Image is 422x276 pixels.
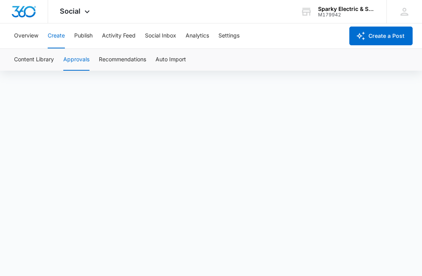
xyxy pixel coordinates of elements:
div: account name [318,6,375,12]
button: Content Library [14,49,54,71]
button: Publish [74,23,93,48]
span: Social [60,7,80,15]
button: Approvals [63,49,89,71]
div: account id [318,12,375,18]
button: Auto Import [156,49,186,71]
button: Overview [14,23,38,48]
button: Activity Feed [102,23,136,48]
button: Settings [218,23,240,48]
button: Create a Post [349,27,413,45]
button: Recommendations [99,49,146,71]
button: Social Inbox [145,23,176,48]
button: Analytics [186,23,209,48]
button: Create [48,23,65,48]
